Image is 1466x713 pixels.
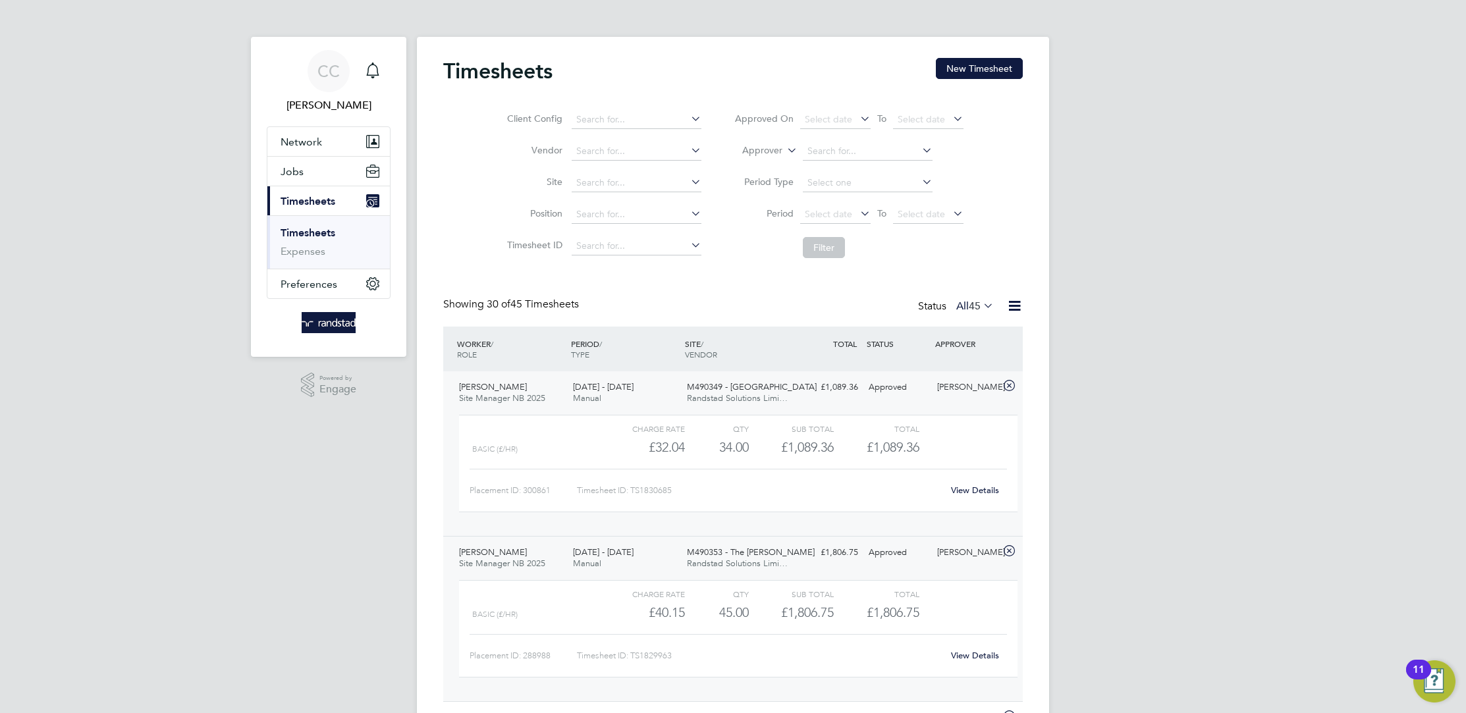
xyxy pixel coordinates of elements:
span: 30 of [487,298,510,311]
span: ROLE [457,349,477,359]
span: £1,089.36 [867,439,919,455]
span: Randstad Solutions Limi… [687,392,788,404]
input: Search for... [572,174,701,192]
button: Network [267,127,390,156]
label: Approver [723,144,782,157]
label: Approved On [734,113,794,124]
div: WORKER [454,332,568,366]
span: £1,806.75 [867,604,919,620]
span: TOTAL [833,338,857,349]
span: Select date [898,208,945,220]
span: M490349 - [GEOGRAPHIC_DATA] [687,381,817,392]
span: Site Manager NB 2025 [459,558,545,569]
a: Expenses [281,245,325,257]
div: PERIOD [568,332,682,366]
span: / [491,338,493,349]
div: SITE [682,332,796,366]
div: Approved [863,542,932,564]
span: 45 [969,300,981,313]
button: Jobs [267,157,390,186]
span: Manual [573,558,601,569]
label: All [956,300,994,313]
span: Engage [319,384,356,395]
div: Timesheet ID: TS1830685 [577,480,942,501]
div: £1,089.36 [749,436,834,458]
span: [PERSON_NAME] [459,381,527,392]
div: [PERSON_NAME] [932,542,1000,564]
button: Filter [803,237,845,258]
label: Timesheet ID [503,239,562,251]
div: Timesheet ID: TS1829963 [577,645,942,666]
div: £1,806.75 [795,542,863,564]
div: STATUS [863,332,932,356]
span: Basic (£/HR) [472,610,518,619]
label: Site [503,176,562,188]
span: VENDOR [685,349,717,359]
input: Select one [803,174,933,192]
img: randstad-logo-retina.png [302,312,356,333]
span: M490353 - The [PERSON_NAME] [687,546,815,558]
input: Search for... [572,111,701,129]
span: To [873,110,890,127]
label: Period Type [734,176,794,188]
a: View Details [951,650,999,661]
span: Select date [898,113,945,125]
button: New Timesheet [936,58,1023,79]
a: CC[PERSON_NAME] [267,50,391,113]
div: Total [834,421,919,436]
a: Powered byEngage [301,373,357,398]
div: QTY [685,421,749,436]
div: Charge rate [600,586,685,602]
span: 45 Timesheets [487,298,579,311]
span: Corbon Clarke-Selby [267,97,391,113]
h2: Timesheets [443,58,553,84]
span: / [701,338,703,349]
button: Preferences [267,269,390,298]
span: Site Manager NB 2025 [459,392,545,404]
input: Search for... [572,142,701,161]
span: Select date [805,208,852,220]
label: Period [734,207,794,219]
span: [PERSON_NAME] [459,546,527,558]
button: Timesheets [267,186,390,215]
span: Preferences [281,278,337,290]
div: Total [834,586,919,602]
span: [DATE] - [DATE] [573,381,634,392]
label: Client Config [503,113,562,124]
input: Search for... [572,237,701,255]
span: Randstad Solutions Limi… [687,558,788,569]
div: 34.00 [685,436,749,458]
button: Open Resource Center, 11 new notifications [1413,660,1455,702]
span: Powered by [319,373,356,384]
div: 45.00 [685,602,749,623]
div: £40.15 [600,602,685,623]
span: Basic (£/HR) [472,444,518,454]
input: Search for... [572,205,701,224]
span: Manual [573,392,601,404]
div: £32.04 [600,436,685,458]
span: Network [281,136,322,148]
span: / [599,338,602,349]
div: Placement ID: 288988 [470,645,577,666]
div: [PERSON_NAME] [932,377,1000,398]
div: APPROVER [932,332,1000,356]
div: Placement ID: 300861 [470,480,577,501]
span: TYPE [571,349,589,359]
a: Timesheets [281,226,335,239]
span: CC [317,63,340,80]
span: Timesheets [281,195,335,207]
div: Timesheets [267,215,390,269]
nav: Main navigation [251,37,406,357]
div: QTY [685,586,749,602]
div: Status [918,298,996,316]
div: Charge rate [600,421,685,436]
span: Jobs [281,165,304,178]
div: 11 [1413,670,1425,687]
span: [DATE] - [DATE] [573,546,634,558]
label: Vendor [503,144,562,156]
label: Position [503,207,562,219]
div: £1,089.36 [795,377,863,398]
div: Approved [863,377,932,398]
input: Search for... [803,142,933,161]
div: £1,806.75 [749,602,834,623]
